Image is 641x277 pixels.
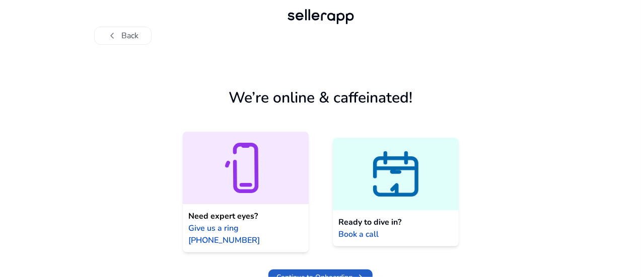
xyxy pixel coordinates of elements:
[229,89,412,107] h1: We’re online & caffeinated!
[183,132,309,252] a: Need expert eyes?Give us a ring [PHONE_NUMBER]
[94,27,152,45] button: chevron_leftBack
[107,30,119,42] span: chevron_left
[189,210,258,222] span: Need expert eyes?
[189,222,303,246] span: Give us a ring [PHONE_NUMBER]
[339,216,402,228] span: Ready to dive in?
[339,228,379,240] span: Book a call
